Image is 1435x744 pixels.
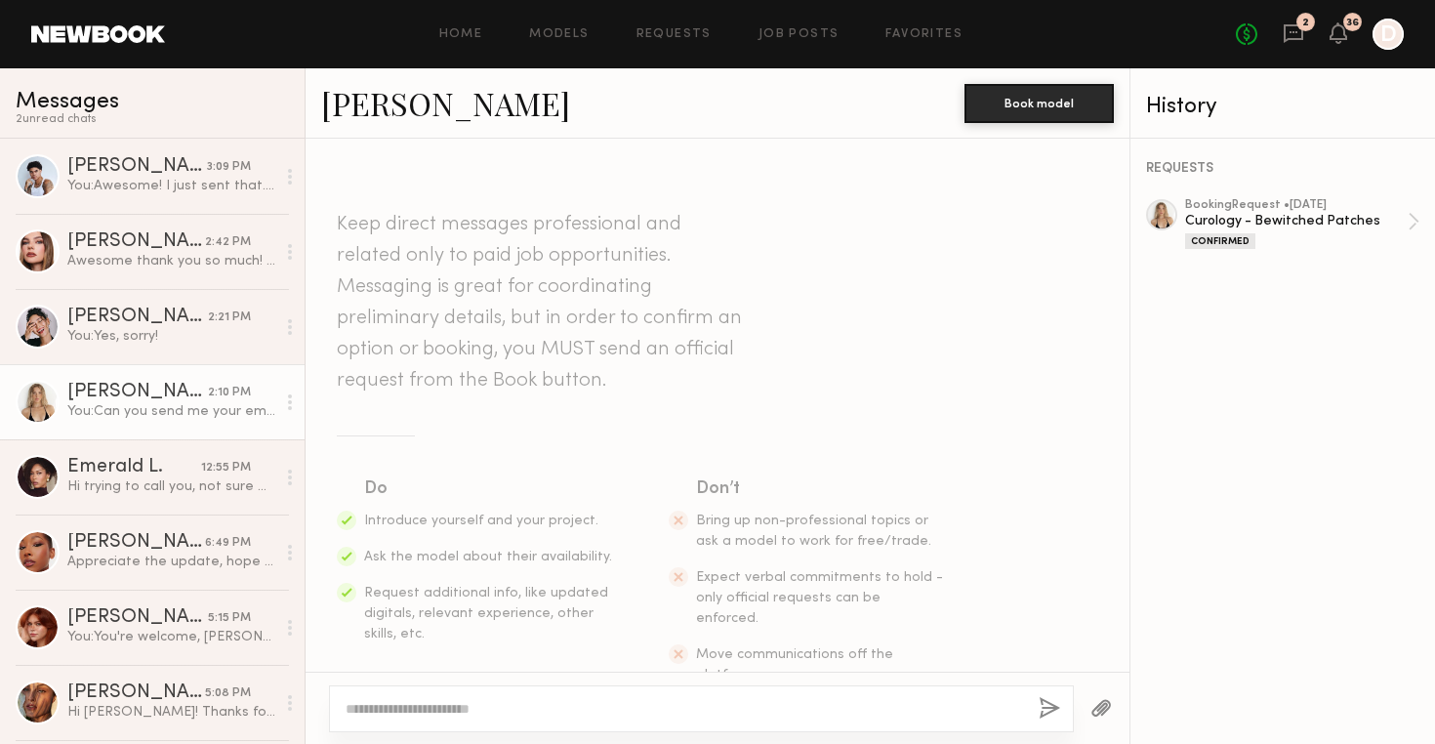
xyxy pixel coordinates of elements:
div: REQUESTS [1146,162,1419,176]
div: Hi [PERSON_NAME]! Thanks for having me :). So excited for [DATE]! Perfect! I’ll keep an eye out a... [67,703,275,722]
div: [PERSON_NAME] [67,308,208,327]
div: 2:21 PM [208,309,251,327]
a: Requests [636,28,712,41]
button: Book model [964,84,1114,123]
div: [PERSON_NAME] [67,608,208,628]
a: D [1373,19,1404,50]
div: [PERSON_NAME] [67,533,205,553]
div: Awesome thank you so much! My email is [EMAIL_ADDRESS][DOMAIN_NAME] [67,252,275,270]
div: History [1146,96,1419,118]
div: You: Can you send me your email? I am about to send out the call sheet with all the info for [DATE]! [67,402,275,421]
div: Curology - Bewitched Patches [1185,212,1408,230]
div: Do [364,475,614,503]
div: You: Awesome! I just sent that. I have wardrobe options for you guys, but if you can bring a coup... [67,177,275,195]
div: 36 [1346,18,1359,28]
div: Don’t [696,475,946,503]
div: Appreciate the update, hope to work with you on the next one! [67,553,275,571]
span: Ask the model about their availability. [364,551,612,563]
span: Move communications off the platform. [696,648,893,682]
div: [PERSON_NAME] [67,683,205,703]
div: You: You're welcome, [PERSON_NAME]! You were amazing!! [67,628,275,646]
div: [PERSON_NAME] [67,232,205,252]
a: [PERSON_NAME] [321,82,570,124]
a: Favorites [885,28,963,41]
div: [PERSON_NAME] [67,157,207,177]
div: Hi trying to call you, not sure where the studio is [67,477,275,496]
div: 5:15 PM [208,609,251,628]
header: Keep direct messages professional and related only to paid job opportunities. Messaging is great ... [337,209,747,396]
span: Expect verbal commitments to hold - only official requests can be enforced. [696,571,943,625]
a: Book model [964,94,1114,110]
div: 2:10 PM [208,384,251,402]
span: Messages [16,91,119,113]
div: 5:08 PM [205,684,251,703]
div: 12:55 PM [201,459,251,477]
div: 2:42 PM [205,233,251,252]
a: Home [439,28,483,41]
div: You: Yes, sorry! [67,327,275,346]
div: Emerald L. [67,458,201,477]
span: Introduce yourself and your project. [364,515,598,527]
div: 6:49 PM [205,534,251,553]
span: Bring up non-professional topics or ask a model to work for free/trade. [696,515,931,548]
a: 2 [1283,22,1304,47]
div: [PERSON_NAME] [67,383,208,402]
a: bookingRequest •[DATE]Curology - Bewitched PatchesConfirmed [1185,199,1419,249]
a: Job Posts [758,28,840,41]
div: Confirmed [1185,233,1255,249]
div: 3:09 PM [207,158,251,177]
div: booking Request • [DATE] [1185,199,1408,212]
a: Models [529,28,589,41]
div: 2 [1302,18,1309,28]
span: Request additional info, like updated digitals, relevant experience, other skills, etc. [364,587,608,641]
